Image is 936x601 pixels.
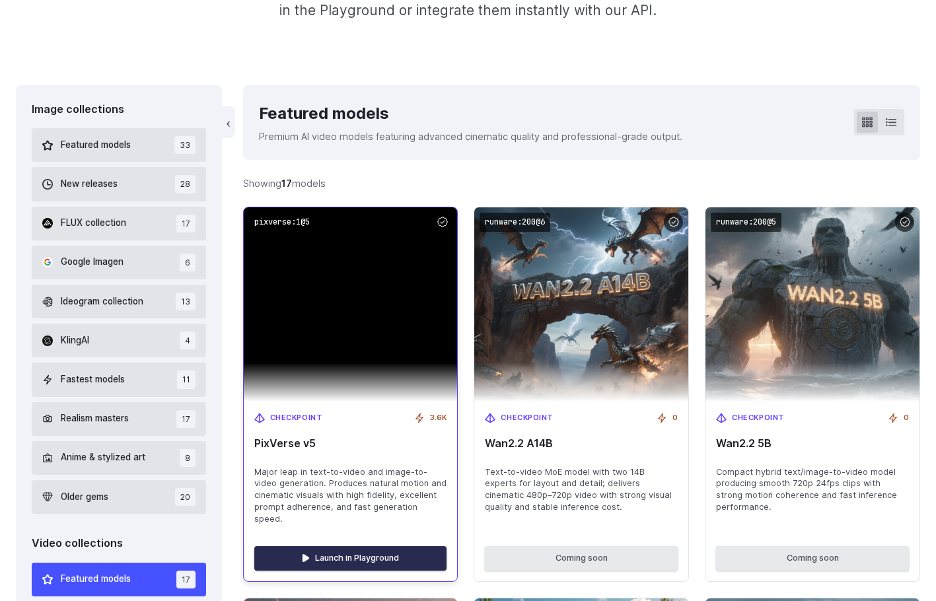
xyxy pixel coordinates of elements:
button: Coming soon [485,546,678,570]
span: Checkpoint [270,412,323,424]
span: Checkpoint [732,412,785,424]
a: Launch in Playground [254,546,447,570]
span: Anime & stylized art [61,450,145,465]
button: ‹ [222,106,235,138]
span: 0 [904,412,909,424]
span: 4 [180,332,196,349]
span: New releases [61,177,118,192]
button: Featured models 33 [32,128,206,162]
div: Video collections [32,535,206,552]
span: 17 [176,410,196,428]
span: 6 [180,254,196,271]
div: Showing models [243,176,326,191]
span: 0 [672,412,678,424]
span: PixVerse v5 [254,437,447,450]
button: Featured models 17 [32,563,206,596]
span: Major leap in text-to-video and image-to-video generation. Produces natural motion and cinematic ... [254,466,447,526]
span: 11 [177,371,196,388]
code: runware:200@5 [711,213,781,232]
button: Coming soon [716,546,909,570]
strong: 17 [281,178,292,189]
button: Google Imagen 6 [32,246,206,279]
span: Realism masters [61,411,129,426]
span: Featured models [61,572,131,586]
button: Fastest models 11 [32,363,206,396]
span: FLUX collection [61,216,126,230]
button: Older gems 20 [32,480,206,514]
button: Ideogram collection 13 [32,285,206,318]
span: Older gems [61,490,108,505]
span: KlingAI [61,334,89,348]
img: Wan2.2 5B [705,207,919,402]
button: Realism masters 17 [32,402,206,436]
button: FLUX collection 17 [32,207,206,240]
code: runware:200@6 [480,213,550,232]
span: 17 [176,215,196,232]
span: Featured models [61,138,131,153]
span: 3.6K [430,412,447,424]
img: Wan2.2 A14B [474,207,688,402]
span: Wan2.2 5B [716,437,909,450]
span: 17 [176,571,196,588]
span: Checkpoint [501,412,554,424]
button: Anime & stylized art 8 [32,441,206,475]
span: 20 [175,488,196,506]
span: 28 [175,175,196,193]
div: Image collections [32,101,206,118]
p: Premium AI video models featuring advanced cinematic quality and professional-grade output. [259,129,682,144]
button: KlingAI 4 [32,324,206,357]
span: 13 [176,293,196,310]
span: Google Imagen [61,255,124,269]
span: 8 [180,449,196,467]
span: Wan2.2 A14B [485,437,678,450]
button: New releases 28 [32,167,206,201]
div: Featured models [259,101,682,126]
code: pixverse:1@5 [249,213,315,232]
span: Text-to-video MoE model with two 14B experts for layout and detail; delivers cinematic 480p–720p ... [485,466,678,514]
span: Ideogram collection [61,295,143,309]
span: Fastest models [61,372,125,387]
span: 33 [174,136,196,154]
span: Compact hybrid text/image-to-video model producing smooth 720p 24fps clips with strong motion coh... [716,466,909,514]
